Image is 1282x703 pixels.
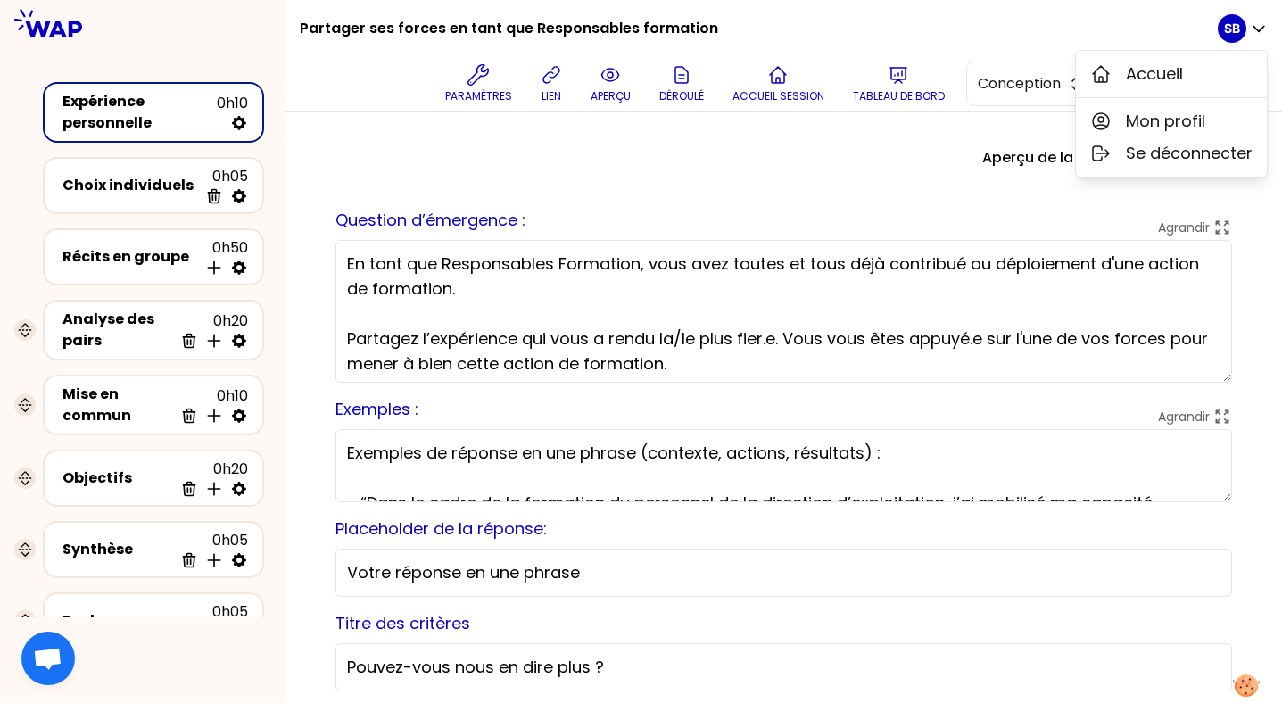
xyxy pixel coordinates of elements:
div: SB [1075,50,1268,178]
p: SB [1224,20,1240,37]
button: Accueil session [725,57,831,111]
div: Analyse des pairs [62,309,173,351]
p: Accueil session [732,89,824,103]
div: 0h10 [217,93,248,132]
p: Paramètres [445,89,512,103]
div: 0h05 [198,166,248,205]
div: Synthèse [62,539,173,560]
div: Expérience personnelle [62,91,217,134]
label: Aperçu de la conception [982,147,1161,169]
span: Se déconnecter [1126,141,1253,166]
div: Objectifs [62,467,173,489]
p: Déroulé [659,89,704,103]
div: 0h05 [173,530,248,569]
div: Choix individuels [62,175,198,196]
p: Tableau de bord [853,89,945,103]
div: 0h20 [173,310,248,350]
div: 0h50 [198,237,248,277]
span: Accueil [1126,62,1183,87]
div: 0h05 [198,601,248,641]
span: Mon profil [1126,109,1205,134]
button: SB [1218,14,1268,43]
p: lien [542,89,561,103]
button: aperçu [583,57,638,111]
label: Exemples : [335,398,418,420]
div: 0h20 [173,459,248,498]
button: Déroulé [652,57,711,111]
p: Agrandir [1158,408,1210,426]
div: Open chat [21,632,75,685]
p: aperçu [591,89,631,103]
button: lien [533,57,569,111]
div: Récits en groupe [62,246,198,268]
textarea: En tant que Responsables Formation, vous avez toutes et tous déjà contribué au déploiement d'une ... [335,240,1232,383]
div: Mise en commun [62,384,173,426]
button: Tableau de bord [846,57,952,111]
div: 0h10 [173,385,248,425]
textarea: Exemples de réponse en une phrase (contexte, actions, résultats) : - “Dans le cadre de la formati... [335,429,1232,502]
button: Paramètres [438,57,519,111]
button: Conception [966,62,1095,106]
label: Question d’émergence : [335,209,525,231]
div: Evaluer [62,610,198,632]
span: Conception [978,73,1058,95]
p: Agrandir [1158,219,1210,236]
label: Placeholder de la réponse: [335,517,547,540]
label: Titre des critères [335,612,470,634]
